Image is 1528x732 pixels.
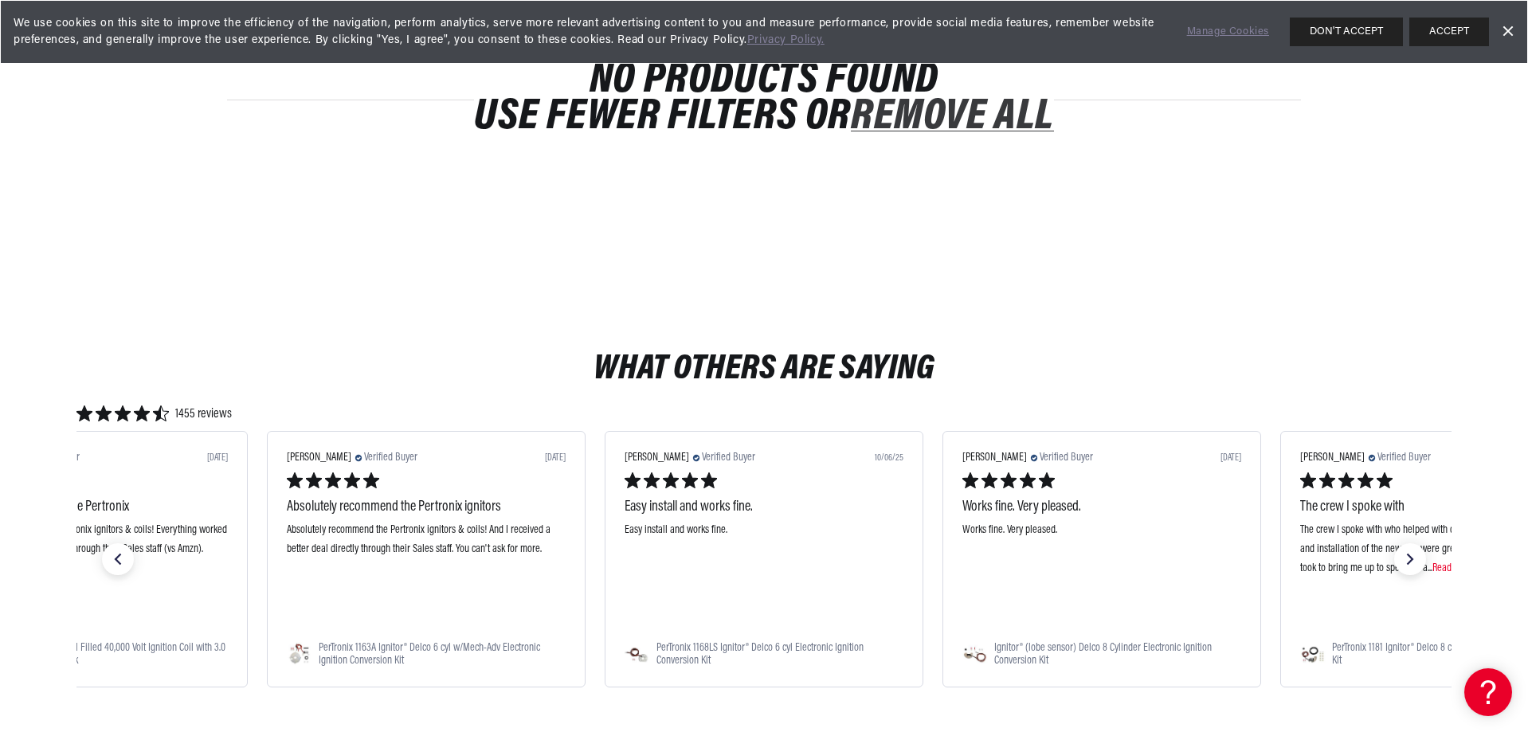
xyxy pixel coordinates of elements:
[1495,20,1519,44] a: Dismiss Banner
[656,642,903,667] span: PerTronix 1168LS Ignitor® Delco 6 cyl Electronic Ignition Conversion Kit
[1409,18,1489,46] button: ACCEPT
[267,431,586,687] div: slide 7 out of 7
[1040,451,1093,464] span: Verified Buyer
[994,642,1241,667] span: Ignitor® (lobe sensor) Delco 8 Cylinder Electronic Ignition Conversion Kit
[1187,24,1269,41] a: Manage Cookies
[287,642,312,667] img: https://cdn-yotpo-images-production.yotpo.com/Product/407424624/341960173/square.jpg?1708079375
[1432,562,1474,574] span: Read more
[175,405,232,425] span: 1455 reviews
[594,354,934,386] h2: What Others Are Saying
[625,498,903,518] div: Easy install and works fine.
[26,451,80,464] span: Verified Buyer
[1377,451,1431,464] span: Verified Buyer
[474,63,1054,138] h2: No products found Use fewer filters or
[287,521,566,632] div: Absolutely recommend the Pertronix ignitors & coils! And I received a better deal directly throug...
[76,405,232,425] div: 4.6859107 star rating
[962,642,1241,667] div: Navigate to Ignitor® (lobe sensor) Delco 8 Cylinder Electronic Ignition Conversion Kit
[287,451,351,464] span: [PERSON_NAME]
[605,431,923,687] div: slide 1 out of 7
[1220,453,1241,463] div: [DATE]
[942,431,1261,687] div: slide 2 out of 7
[851,100,1054,137] a: remove all
[287,498,566,518] div: Absolutely recommend the Pertronix ignitors
[1300,451,1365,464] span: [PERSON_NAME]
[102,543,134,575] div: previous slide
[962,521,1241,632] div: Works fine. Very pleased.
[625,521,903,632] div: Easy install and works fine.
[207,453,228,463] div: [DATE]
[962,498,1241,518] div: Works fine. Very pleased.
[1394,543,1426,575] div: next slide
[76,431,1452,687] div: carousel with 7 slides
[962,642,988,667] img: https://cdn-yotpo-images-production.yotpo.com/Product/407422656/341959972/square.jpg?1662485377
[625,642,903,667] div: Navigate to PerTronix 1168LS Ignitor® Delco 6 cyl Electronic Ignition Conversion Kit
[1300,642,1326,667] img: https://cdn-yotpo-images-production.yotpo.com/Product/407424145/341960411/square.jpg?1662485418
[875,453,903,463] div: 10/06/25
[962,451,1027,464] span: [PERSON_NAME]
[287,642,566,667] div: Navigate to PerTronix 1163A Ignitor® Delco 6 cyl w/Mech-Adv Electronic Ignition Conversion Kit
[364,451,417,464] span: Verified Buyer
[1290,18,1403,46] button: DON'T ACCEPT
[625,451,689,464] span: [PERSON_NAME]
[545,453,566,463] div: [DATE]
[319,642,566,667] span: PerTronix 1163A Ignitor® Delco 6 cyl w/Mech-Adv Electronic Ignition Conversion Kit
[14,15,1165,49] span: We use cookies on this site to improve the efficiency of the navigation, perform analytics, serve...
[625,642,650,667] img: https://cdn-yotpo-images-production.yotpo.com/Product/407422961/341959804/square.jpg?1707935739
[747,34,825,46] a: Privacy Policy.
[702,451,755,464] span: Verified Buyer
